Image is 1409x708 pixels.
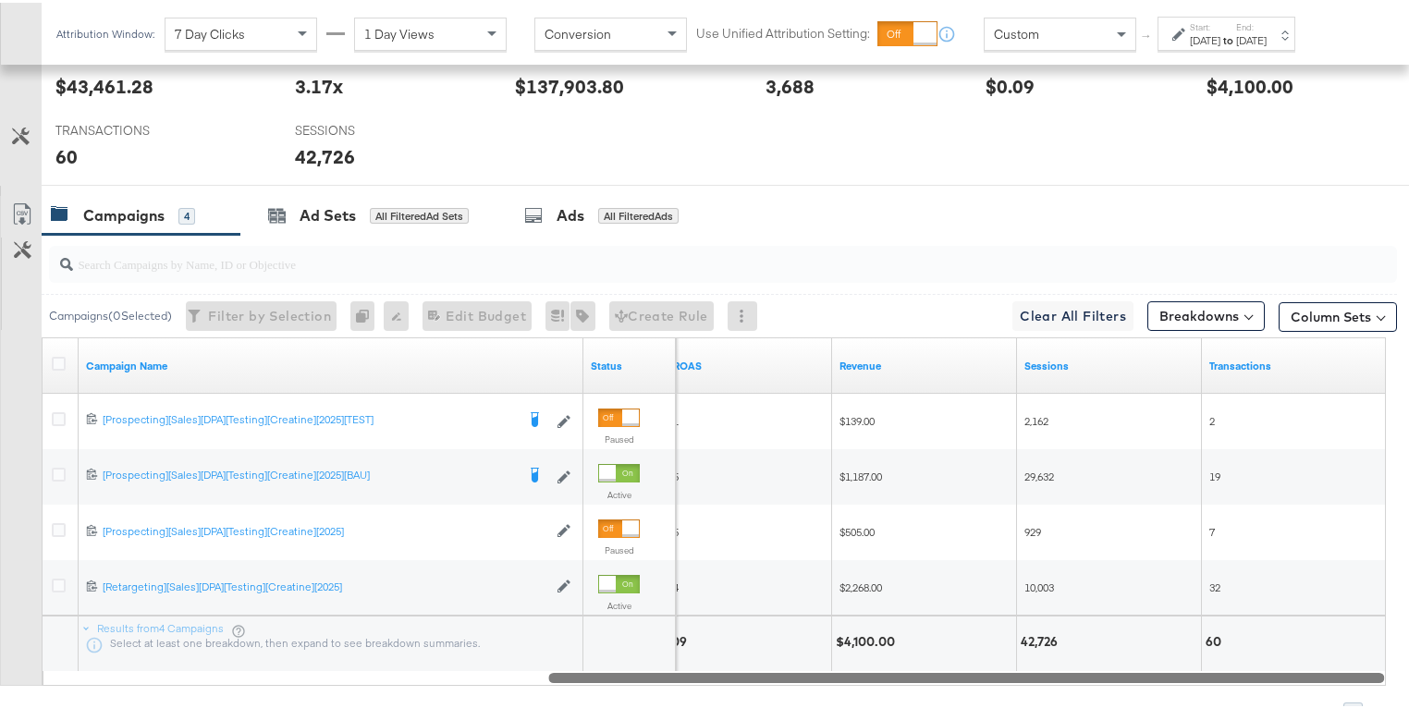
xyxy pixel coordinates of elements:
[839,356,1010,371] a: Transaction Revenue - The total sale revenue (excluding shipping and tax) of the transaction
[839,467,882,481] span: $1,187.00
[1279,299,1397,329] button: Column Sets
[103,409,515,428] a: [Prospecting][Sales][DPA][Testing][Creatine][2025][TEST]
[1206,630,1227,648] div: 60
[839,411,875,425] span: $139.00
[1236,18,1267,31] label: End:
[49,305,172,322] div: Campaigns ( 0 Selected)
[836,630,901,648] div: $4,100.00
[1190,31,1220,45] div: [DATE]
[1209,356,1379,371] a: Transactions - The total number of transactions
[655,356,825,371] a: GA roas
[55,70,153,97] div: $43,461.28
[1236,31,1267,45] div: [DATE]
[103,409,515,424] div: [Prospecting][Sales][DPA][Testing][Creatine][2025][TEST]
[1138,31,1156,38] span: ↑
[766,70,815,97] div: 3,688
[1209,467,1220,481] span: 19
[295,70,343,97] div: 3.17x
[994,23,1039,40] span: Custom
[598,542,640,554] label: Paused
[598,597,640,609] label: Active
[1209,522,1215,536] span: 7
[178,205,195,222] div: 4
[839,578,882,592] span: $2,268.00
[1209,411,1215,425] span: 2
[598,431,640,443] label: Paused
[1012,299,1133,328] button: Clear All Filters
[83,202,165,224] div: Campaigns
[86,356,576,371] a: Your campaign name.
[515,70,624,97] div: $137,903.80
[295,140,355,167] div: 42,726
[1209,578,1220,592] span: 32
[1024,411,1048,425] span: 2,162
[364,23,435,40] span: 1 Day Views
[1190,18,1220,31] label: Start:
[1020,302,1126,325] span: Clear All Filters
[557,202,584,224] div: Ads
[696,22,870,40] label: Use Unified Attribution Setting:
[1207,70,1293,97] div: $4,100.00
[1024,522,1041,536] span: 929
[1024,578,1054,592] span: 10,003
[986,70,1035,97] div: $0.09
[1220,31,1236,44] strong: to
[1147,299,1265,328] button: Breakdowns
[300,202,356,224] div: Ad Sets
[55,119,194,137] span: TRANSACTIONS
[103,521,547,537] a: [Prospecting][Sales][DPA][Testing][Creatine][2025]
[598,205,679,222] div: All Filtered Ads
[55,25,155,38] div: Attribution Window:
[591,356,668,371] a: Shows the current state of your Ad Campaign.
[839,522,875,536] span: $505.00
[103,577,547,592] div: [Retargeting][Sales][DPA][Testing][Creatine][2025]
[55,140,78,167] div: 60
[545,23,611,40] span: Conversion
[103,521,547,536] div: [Prospecting][Sales][DPA][Testing][Creatine][2025]
[175,23,245,40] span: 7 Day Clicks
[598,486,640,498] label: Active
[73,236,1276,272] input: Search Campaigns by Name, ID or Objective
[370,205,469,222] div: All Filtered Ad Sets
[103,465,515,480] div: [Prospecting][Sales][DPA][Testing][Creatine][2025][BAU]
[103,577,547,592] a: [Retargeting][Sales][DPA][Testing][Creatine][2025]
[103,465,515,483] a: [Prospecting][Sales][DPA][Testing][Creatine][2025][BAU]
[1024,467,1054,481] span: 29,632
[295,119,434,137] span: SESSIONS
[1021,630,1063,648] div: 42,726
[350,299,384,328] div: 0
[1024,356,1195,371] a: Sessions - GA Sessions - The total number of sessions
